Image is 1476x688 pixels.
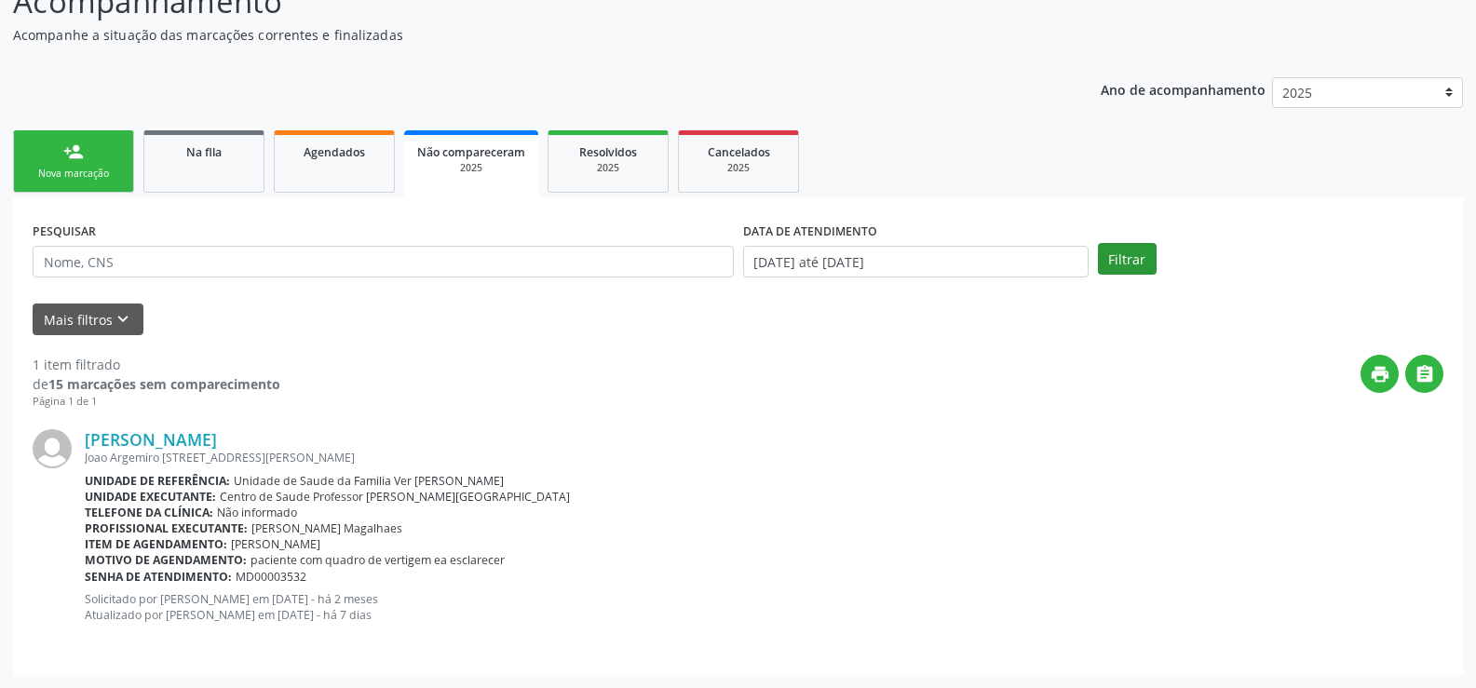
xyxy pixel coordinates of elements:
[231,536,320,552] span: [PERSON_NAME]
[743,217,877,246] label: DATA DE ATENDIMENTO
[692,161,785,175] div: 2025
[85,473,230,489] b: Unidade de referência:
[1405,355,1443,393] button: 
[85,450,1443,465] div: Joao Argemiro [STREET_ADDRESS][PERSON_NAME]
[708,144,770,160] span: Cancelados
[304,144,365,160] span: Agendados
[251,520,402,536] span: [PERSON_NAME] Magalhaes
[1415,364,1435,384] i: 
[85,536,227,552] b: Item de agendamento:
[1370,364,1390,384] i: print
[33,355,280,374] div: 1 item filtrado
[33,374,280,394] div: de
[85,591,1443,623] p: Solicitado por [PERSON_NAME] em [DATE] - há 2 meses Atualizado por [PERSON_NAME] em [DATE] - há 7...
[33,429,72,468] img: img
[27,167,120,181] div: Nova marcação
[113,309,133,330] i: keyboard_arrow_down
[562,161,655,175] div: 2025
[13,25,1028,45] p: Acompanhe a situação das marcações correntes e finalizadas
[33,246,734,277] input: Nome, CNS
[743,246,1089,277] input: Selecione um intervalo
[217,505,297,520] span: Não informado
[220,489,570,505] span: Centro de Saude Professor [PERSON_NAME][GEOGRAPHIC_DATA]
[85,569,232,585] b: Senha de atendimento:
[186,144,222,160] span: Na fila
[1098,243,1157,275] button: Filtrar
[33,394,280,410] div: Página 1 de 1
[85,429,217,450] a: [PERSON_NAME]
[234,473,504,489] span: Unidade de Saude da Familia Ver [PERSON_NAME]
[1101,77,1266,101] p: Ano de acompanhamento
[85,552,247,568] b: Motivo de agendamento:
[33,217,96,246] label: PESQUISAR
[33,304,143,336] button: Mais filtroskeyboard_arrow_down
[85,505,213,520] b: Telefone da clínica:
[48,375,280,393] strong: 15 marcações sem comparecimento
[85,489,216,505] b: Unidade executante:
[417,144,525,160] span: Não compareceram
[85,520,248,536] b: Profissional executante:
[251,552,505,568] span: paciente com quadro de vertigem ea esclarecer
[236,569,306,585] span: MD00003532
[1361,355,1399,393] button: print
[63,142,84,162] div: person_add
[579,144,637,160] span: Resolvidos
[417,161,525,175] div: 2025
